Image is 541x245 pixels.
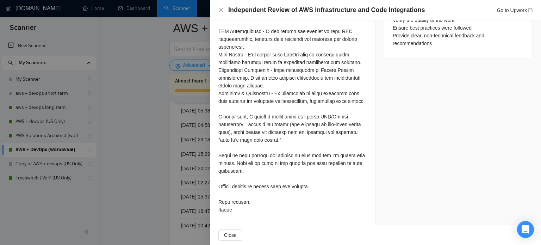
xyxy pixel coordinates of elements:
div: Open Intercom Messenger [517,221,534,238]
button: Close [218,229,242,241]
a: Go to Upworkexport [497,7,533,13]
h4: Independent Review of AWS Infrastructure and Code Integrations [228,6,425,14]
span: close [218,7,224,13]
button: Close [218,7,224,13]
span: Close [224,231,237,239]
span: export [528,8,533,12]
